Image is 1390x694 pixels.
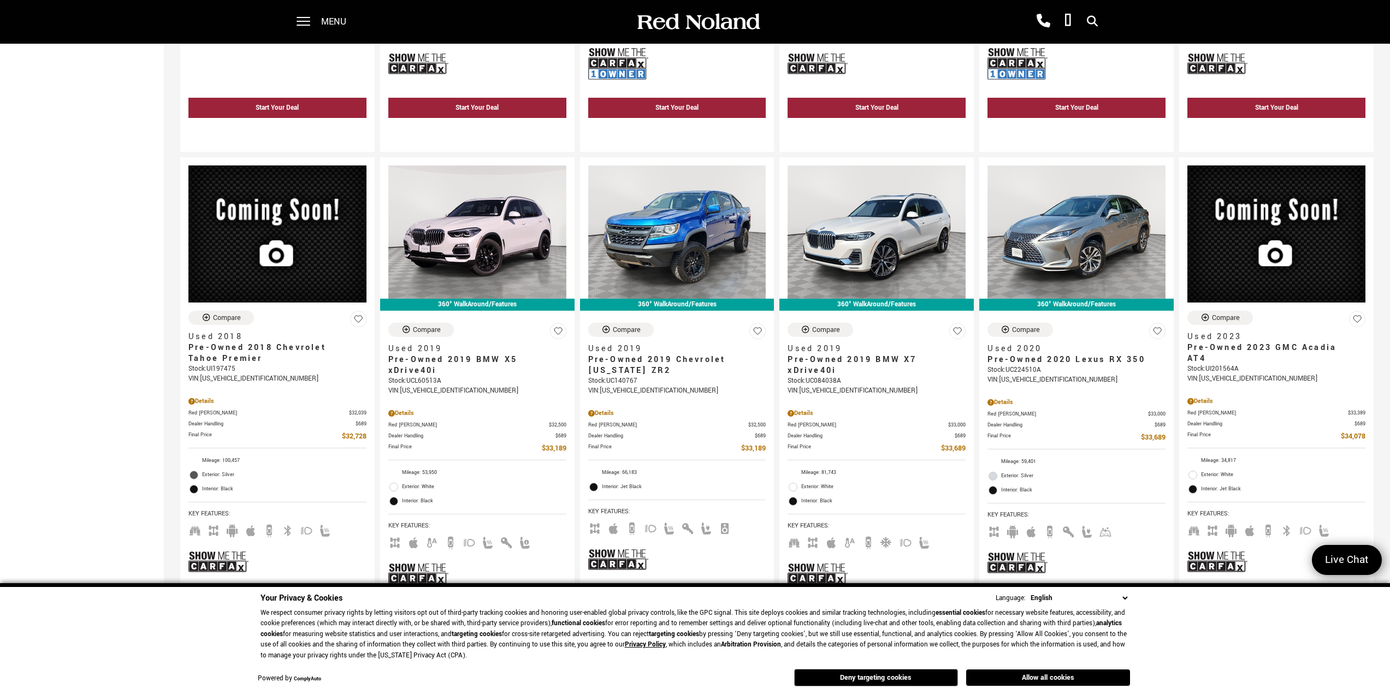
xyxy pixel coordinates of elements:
[1243,525,1256,533] span: Apple Car-Play
[625,523,638,531] span: Backup Camera
[987,165,1166,299] img: 2020 Lexus RX 350
[987,44,1048,84] img: Show Me the CARFAX 1-Owner Badge
[788,386,966,396] div: VIN: [US_VEHICLE_IDENTIFICATION_NUMBER]
[588,421,749,429] span: Red [PERSON_NAME]
[1187,542,1247,582] img: Show Me the CARFAX Badge
[1187,454,1365,468] li: Mileage: 34,817
[188,165,366,302] img: 2018 Chevrolet Tahoe Premier
[481,537,494,545] span: Heated Seats
[349,409,366,417] span: $32,039
[281,525,294,533] span: Bluetooth
[987,432,1166,443] a: Final Price $33,689
[188,420,366,428] a: Dealer Handling $689
[388,44,448,84] img: Show Me the CARFAX Badge
[188,508,366,520] span: Key Features :
[300,525,313,533] span: Fog Lights
[987,526,1001,535] span: AWD
[388,98,566,118] div: Start Your Deal
[425,537,439,545] span: Auto Climate Control
[941,443,966,454] span: $33,689
[788,121,966,141] div: undefined - Pre-Owned 2020 Chevrolet Silverado 1500 LT Trail Boss 4WD
[1149,323,1166,344] button: Save Vehicle
[1187,409,1365,417] a: Red [PERSON_NAME] $33,389
[188,454,366,468] li: Mileage: 100,457
[1255,103,1298,112] div: Start Your Deal
[987,421,1155,429] span: Dealer Handling
[388,443,566,454] a: Final Price $33,189
[1212,313,1240,323] div: Compare
[588,44,648,84] img: Show Me the CARFAX 1-Owner Badge
[1155,421,1166,429] span: $689
[987,121,1166,141] div: undefined - Pre-Owned 2024 Subaru Outback Wilderness With Navigation & AWD
[388,443,542,454] span: Final Price
[588,421,766,429] a: Red [PERSON_NAME] $32,500
[588,343,766,376] a: Used 2019Pre-Owned 2019 Chevrolet [US_STATE] ZR2
[987,421,1166,429] a: Dealer Handling $689
[806,537,819,545] span: AWD
[1312,545,1382,575] a: Live Chat
[1187,431,1365,442] a: Final Price $34,078
[987,543,1048,583] img: Show Me the CARFAX Badge
[388,466,566,480] li: Mileage: 53,950
[588,443,766,454] a: Final Price $33,189
[188,525,202,533] span: Third Row Seats
[788,323,853,337] button: Compare Vehicle
[188,431,342,442] span: Final Price
[987,365,1166,375] div: Stock : UC224510A
[588,408,766,418] div: Pricing Details - Pre-Owned 2019 Chevrolet Colorado ZR2 4WD
[607,523,620,531] span: Apple Car-Play
[588,343,758,354] span: Used 2019
[748,421,766,429] span: $32,500
[1055,103,1098,112] div: Start Your Deal
[1187,374,1365,384] div: VIN: [US_VEHICLE_IDENTIFICATION_NUMBER]
[407,537,420,545] span: Apple Car-Play
[588,443,742,454] span: Final Price
[388,121,566,141] div: undefined - Pre-Owned 2021 Toyota Highlander XLE With Navigation & AWD
[1028,592,1130,604] select: Language Select
[718,523,731,531] span: Premium Audio
[949,323,966,344] button: Save Vehicle
[388,421,549,429] span: Red [PERSON_NAME]
[1262,525,1275,533] span: Backup Camera
[979,299,1174,311] div: 360° WalkAround/Features
[588,466,766,480] li: Mileage: 66,183
[549,421,566,429] span: $32,500
[1148,410,1166,418] span: $33,000
[987,375,1166,385] div: VIN: [US_VEHICLE_IDENTIFICATION_NUMBER]
[936,608,985,618] strong: essential cookies
[1206,525,1219,533] span: AWD
[261,619,1122,639] strong: analytics cookies
[1001,485,1166,496] span: Interior: Black
[788,554,848,594] img: Show Me the CARFAX Badge
[388,343,558,354] span: Used 2019
[987,410,1166,418] a: Red [PERSON_NAME] $33,000
[788,354,957,376] span: Pre-Owned 2019 BMW X7 xDrive40i
[463,537,476,545] span: Fog Lights
[812,325,840,335] div: Compare
[794,669,958,686] button: Deny targeting cookies
[1001,471,1166,482] span: Exterior: Silver
[1187,98,1365,118] div: Start Your Deal
[1187,121,1365,141] div: undefined - Pre-Owned 2018 Toyota Tacoma TRD Off-Road 4WD
[188,374,366,384] div: VIN: [US_VEHICLE_IDENTIFICATION_NUMBER]
[550,323,566,344] button: Save Vehicle
[987,398,1166,407] div: Pricing Details - Pre-Owned 2020 Lexus RX 350 AWD
[1062,526,1075,535] span: Keyless Entry
[987,410,1148,418] span: Red [PERSON_NAME]
[801,482,966,493] span: Exterior: White
[1187,420,1365,428] a: Dealer Handling $689
[681,523,694,531] span: Keyless Entry
[700,523,713,531] span: Power Seats
[1187,420,1354,428] span: Dealer Handling
[188,311,254,325] button: Compare Vehicle
[188,409,366,417] a: Red [PERSON_NAME] $32,039
[188,342,358,364] span: Pre-Owned 2018 Chevrolet Tahoe Premier
[741,443,766,454] span: $33,189
[1187,331,1357,342] span: Used 2023
[356,420,366,428] span: $689
[721,640,781,649] strong: Arbitration Provision
[788,421,948,429] span: Red [PERSON_NAME]
[1012,325,1040,335] div: Compare
[843,537,856,545] span: Auto Climate Control
[388,343,566,376] a: Used 2019Pre-Owned 2019 BMW X5 xDrive40i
